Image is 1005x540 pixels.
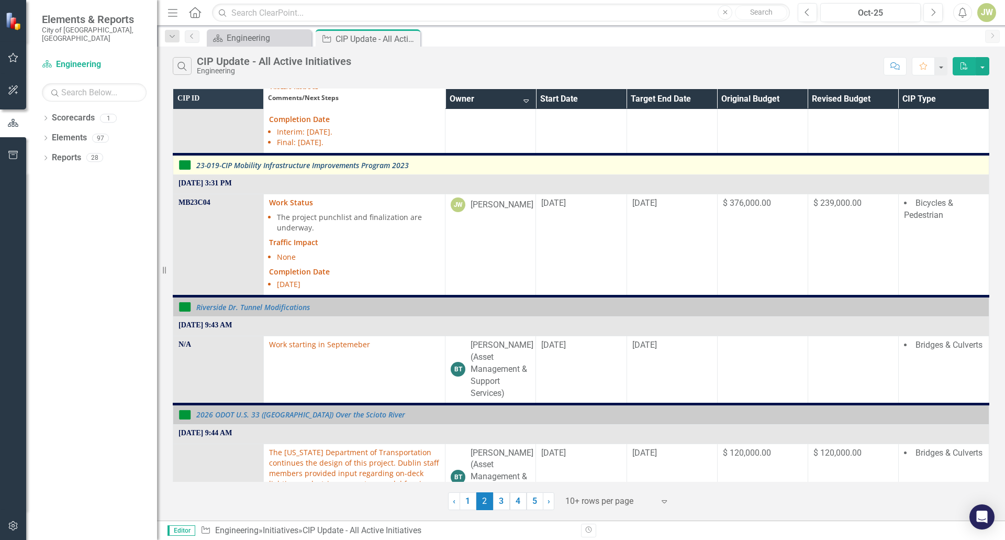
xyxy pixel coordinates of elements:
[269,114,330,124] strong: Completion Date
[178,178,984,189] div: [DATE] 3:31 PM
[451,470,465,484] div: BT
[445,336,536,404] td: Double-Click to Edit
[178,320,984,330] div: [DATE] 9:43 AM
[52,112,95,124] a: Scorecards
[277,212,422,233] span: The project punchlist and finalization are underway.
[212,4,790,22] input: Search ClearPoint...
[471,447,533,507] div: [PERSON_NAME] (Asset Management & Support Services)
[527,492,543,510] a: 5
[336,32,418,46] div: CIP Update - All Active Initiatives
[86,153,103,162] div: 28
[269,197,313,207] strong: Work Status
[269,447,440,510] p: The [US_STATE] Department of Transportation continues the design of this project. Dublin staff me...
[92,134,109,142] div: 97
[173,404,989,424] td: Double-Click to Edit Right Click for Context Menu
[264,444,445,514] td: Double-Click to Edit
[977,3,996,22] button: JW
[915,448,982,458] span: Bridges & Culverts
[471,339,533,399] div: [PERSON_NAME] (Asset Management & Support Services)
[200,525,573,537] div: » »
[215,525,259,535] a: Engineering
[717,444,808,514] td: Double-Click to Edit
[460,492,476,510] a: 1
[915,340,982,350] span: Bridges & Culverts
[173,155,989,175] td: Double-Click to Edit Right Click for Context Menu
[209,31,309,45] a: Engineering
[813,198,862,208] span: $ 239,000.00
[303,525,421,535] div: CIP Update - All Active Initiatives
[178,199,210,206] span: MB23C04
[100,114,117,123] div: 1
[277,252,440,262] li: None
[969,504,995,530] div: Open Intercom Messenger
[808,336,898,404] td: Double-Click to Edit
[269,339,440,350] p: Work starting in Septemeber
[541,448,566,458] span: [DATE]
[173,444,264,514] td: Double-Click to Edit
[42,13,147,26] span: Elements & Reports
[269,237,318,247] strong: Traffic Impact
[548,496,550,506] span: ›
[178,409,191,421] img: On Target
[277,279,440,290] li: [DATE]
[445,194,536,296] td: Double-Click to Edit
[808,194,898,296] td: Double-Click to Edit
[627,444,717,514] td: Double-Click to Edit
[820,3,921,22] button: Oct-25
[632,340,657,350] span: [DATE]
[476,492,493,510] span: 2
[269,267,330,277] strong: Completion Date
[196,303,984,311] a: Riverside Dr. Tunnel Modifications
[632,198,657,208] span: [DATE]
[197,67,351,75] div: Engineering
[196,411,984,418] a: 2026 ODOT U.S. 33 ([GEOGRAPHIC_DATA]) Over the Scioto River
[178,301,191,313] img: On Target
[178,340,191,348] span: N/A
[5,12,24,30] img: ClearPoint Strategy
[735,5,787,20] button: Search
[263,525,298,535] a: Initiatives
[173,296,989,317] td: Double-Click to Edit Right Click for Context Menu
[627,336,717,404] td: Double-Click to Edit
[451,362,465,377] div: BT
[898,336,989,404] td: Double-Click to Edit
[717,336,808,404] td: Double-Click to Edit
[541,340,566,350] span: [DATE]
[510,492,527,510] a: 4
[167,525,195,536] span: Editor
[197,56,351,67] div: CIP Update - All Active Initiatives
[264,336,445,404] td: Double-Click to Edit
[471,199,533,211] div: [PERSON_NAME]
[717,194,808,296] td: Double-Click to Edit
[813,448,862,458] span: $ 120,000.00
[277,137,440,148] li: Final: [DATE].
[451,197,465,212] div: JW
[52,132,87,144] a: Elements
[723,198,771,208] span: $ 376,000.00
[627,194,717,296] td: Double-Click to Edit
[178,159,191,171] img: On Target
[536,194,627,296] td: Double-Click to Edit
[824,7,917,19] div: Oct-25
[42,83,147,102] input: Search Below...
[632,448,657,458] span: [DATE]
[536,336,627,404] td: Double-Click to Edit
[536,444,627,514] td: Double-Click to Edit
[42,59,147,71] a: Engineering
[52,152,81,164] a: Reports
[42,26,147,43] small: City of [GEOGRAPHIC_DATA], [GEOGRAPHIC_DATA]
[904,198,953,220] span: Bicycles & Pedestrian
[898,444,989,514] td: Double-Click to Edit
[227,31,309,45] div: Engineering
[541,198,566,208] span: [DATE]
[493,492,510,510] a: 3
[445,444,536,514] td: Double-Click to Edit
[723,448,771,458] span: $ 120,000.00
[196,161,984,169] a: 23-019-CIP Mobility Infrastructure Improvements Program 2023
[264,194,445,296] td: Double-Click to Edit
[750,8,773,16] span: Search
[173,194,264,296] td: Double-Click to Edit
[453,496,455,506] span: ‹
[277,127,440,137] li: Interim: [DATE].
